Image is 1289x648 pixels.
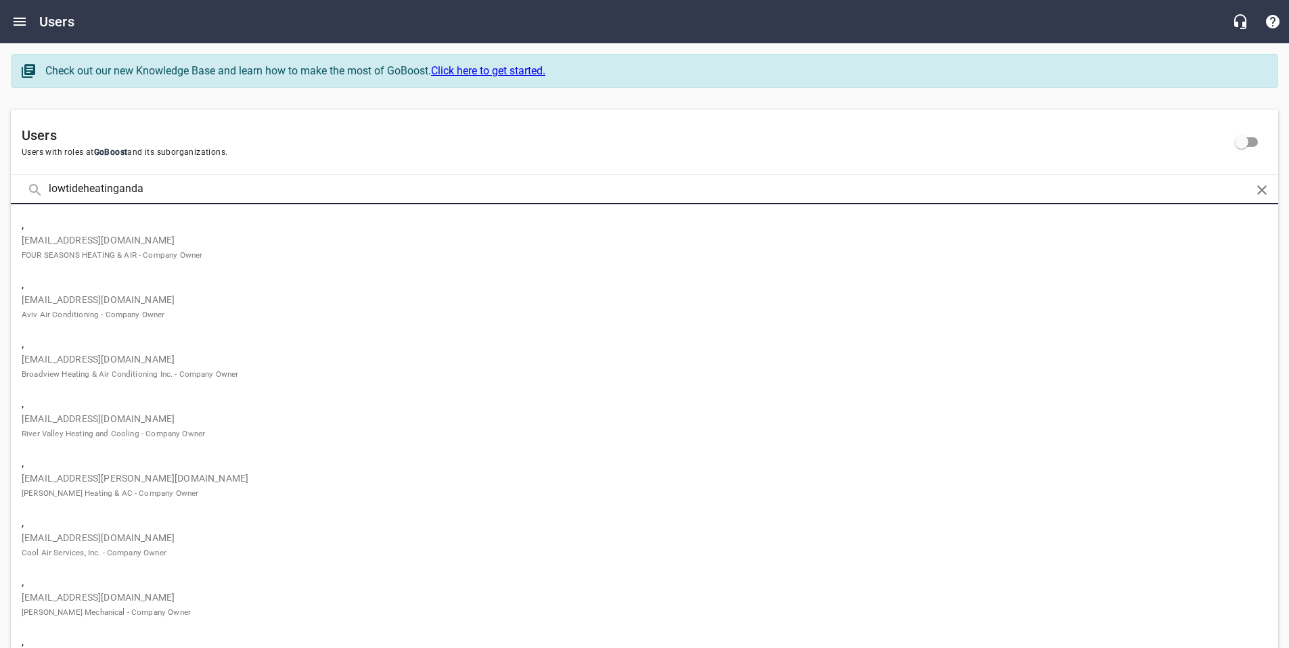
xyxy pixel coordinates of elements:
span: , [22,455,1257,471]
a: ,[EMAIL_ADDRESS][PERSON_NAME][DOMAIN_NAME][PERSON_NAME] Heating & AC - Company Owner [11,448,1278,507]
small: [PERSON_NAME] Mechanical - Company Owner [22,607,191,617]
p: [EMAIL_ADDRESS][DOMAIN_NAME] [22,531,1257,559]
small: FOUR SEASONS HEATING & AIR - Company Owner [22,250,202,260]
span: , [22,217,1257,233]
p: [EMAIL_ADDRESS][DOMAIN_NAME] [22,412,1257,440]
h6: Users [39,11,74,32]
p: [EMAIL_ADDRESS][DOMAIN_NAME] [22,591,1257,619]
span: Users with roles at and its suborganizations. [22,146,1225,160]
span: , [22,574,1257,591]
a: ,[EMAIL_ADDRESS][DOMAIN_NAME]River Valley Heating and Cooling - Company Owner [11,388,1278,448]
a: ,[EMAIL_ADDRESS][DOMAIN_NAME][PERSON_NAME] Mechanical - Company Owner [11,567,1278,626]
span: , [22,515,1257,531]
a: ,[EMAIL_ADDRESS][DOMAIN_NAME]Aviv Air Conditioning - Company Owner [11,269,1278,329]
a: ,[EMAIL_ADDRESS][DOMAIN_NAME]Cool Air Services, Inc. - Company Owner [11,507,1278,567]
h6: Users [22,124,1225,146]
small: River Valley Heating and Cooling - Company Owner [22,429,205,438]
span: , [22,396,1257,412]
p: [EMAIL_ADDRESS][DOMAIN_NAME] [22,293,1257,321]
span: , [22,336,1257,352]
small: [PERSON_NAME] Heating & AC - Company Owner [22,488,198,498]
small: Cool Air Services, Inc. - Company Owner [22,548,166,557]
button: Live Chat [1224,5,1257,38]
div: Check out our new Knowledge Base and learn how to make the most of GoBoost. [45,63,1264,79]
button: Open drawer [3,5,36,38]
small: Broadview Heating & Air Conditioning Inc. - Company Owner [22,369,239,379]
p: [EMAIL_ADDRESS][PERSON_NAME][DOMAIN_NAME] [22,471,1257,500]
span: GoBoost [94,147,128,157]
button: Support Portal [1257,5,1289,38]
small: Aviv Air Conditioning - Company Owner [22,310,165,319]
a: Click here to get started. [431,64,545,77]
span: , [22,277,1257,293]
a: ,[EMAIL_ADDRESS][DOMAIN_NAME]FOUR SEASONS HEATING & AIR - Company Owner [11,210,1278,269]
input: Search Users... [49,175,1240,204]
a: ,[EMAIL_ADDRESS][DOMAIN_NAME]Broadview Heating & Air Conditioning Inc. - Company Owner [11,329,1278,388]
span: Click to view all users [1225,126,1258,158]
p: [EMAIL_ADDRESS][DOMAIN_NAME] [22,233,1257,262]
p: [EMAIL_ADDRESS][DOMAIN_NAME] [22,352,1257,381]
